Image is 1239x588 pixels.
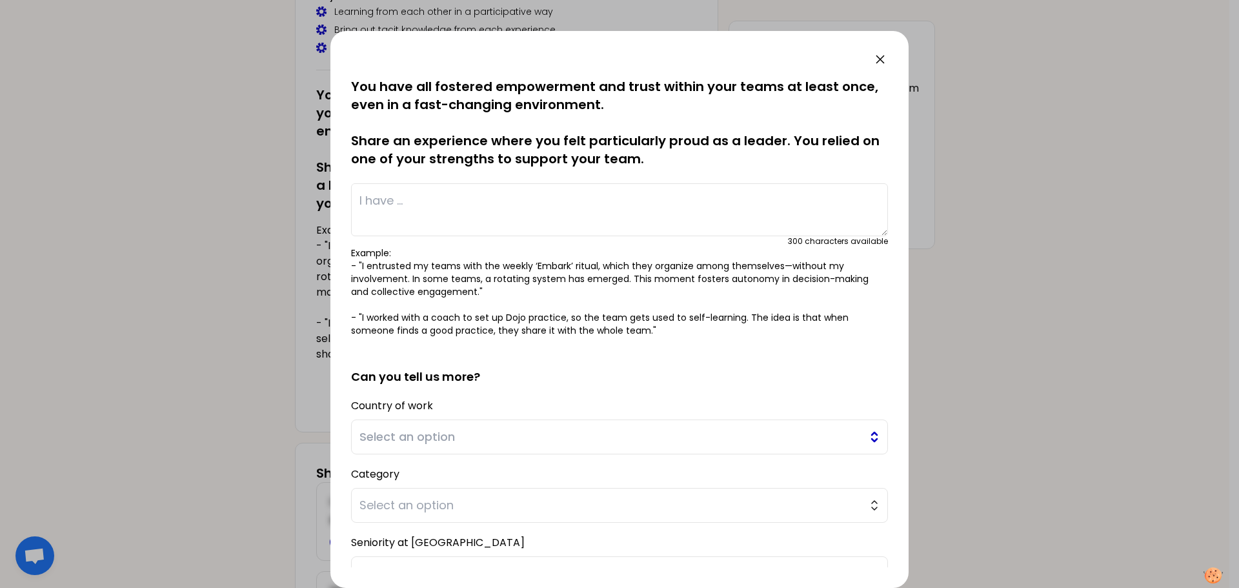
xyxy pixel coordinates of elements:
[351,77,888,168] p: You have all fostered empowerment and trust within your teams at least once, even in a fast-chang...
[351,247,888,337] p: Example: - "I entrusted my teams with the weekly ‘Embark’ ritual, which they organize among thems...
[359,565,861,583] span: Select an option
[351,467,399,482] label: Category
[788,236,888,247] div: 300 characters available
[351,398,433,413] label: Country of work
[351,420,888,454] button: Select an option
[359,496,861,514] span: Select an option
[351,347,888,386] h2: Can you tell us more?
[351,488,888,523] button: Select an option
[359,428,861,446] span: Select an option
[351,535,525,550] label: Seniority at [GEOGRAPHIC_DATA]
